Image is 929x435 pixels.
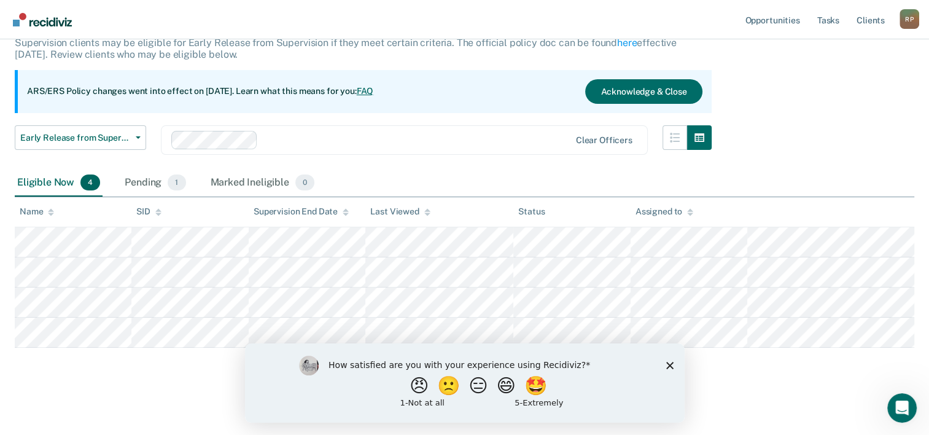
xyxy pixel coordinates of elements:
a: FAQ [357,86,374,96]
span: Early Release from Supervision [20,133,131,143]
span: 0 [295,174,314,190]
div: Eligible Now4 [15,170,103,197]
iframe: Survey by Kim from Recidiviz [245,343,685,423]
span: 1 [168,174,185,190]
p: Supervision clients may be eligible for Early Release from Supervision if they meet certain crite... [15,37,677,60]
p: ARS/ERS Policy changes went into effect on [DATE]. Learn what this means for you: [27,85,373,98]
div: Marked Ineligible0 [208,170,317,197]
div: Assigned to [636,206,693,217]
button: Acknowledge & Close [585,79,702,104]
iframe: Intercom live chat [887,393,917,423]
button: Profile dropdown button [900,9,919,29]
div: Name [20,206,54,217]
div: Last Viewed [370,206,430,217]
div: Pending1 [122,170,188,197]
button: Early Release from Supervision [15,125,146,150]
div: Status [518,206,545,217]
div: Clear officers [576,135,632,146]
div: Supervision End Date [254,206,349,217]
div: R P [900,9,919,29]
img: Recidiviz [13,13,72,26]
a: here [617,37,637,49]
div: SID [136,206,161,217]
span: 4 [80,174,100,190]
